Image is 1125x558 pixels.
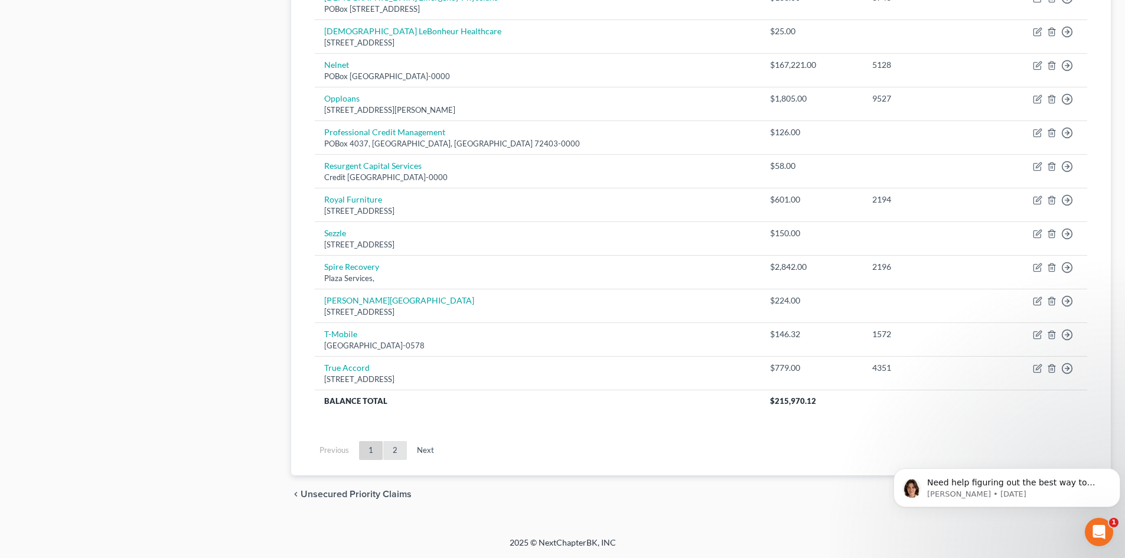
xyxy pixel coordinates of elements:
a: [PERSON_NAME][GEOGRAPHIC_DATA] [324,295,474,305]
a: [DEMOGRAPHIC_DATA] LeBonheur Healthcare [324,26,501,36]
a: 2 [383,441,407,460]
div: 5128 [872,59,977,71]
a: True Accord [324,363,370,373]
div: $2,842.00 [770,261,854,273]
div: 1572 [872,328,977,340]
span: $215,970.12 [770,396,816,406]
a: Professional Credit Management [324,127,445,137]
div: POBox [GEOGRAPHIC_DATA]-0000 [324,71,751,82]
div: POBox 4037, [GEOGRAPHIC_DATA], [GEOGRAPHIC_DATA] 72403-0000 [324,138,751,149]
div: 2194 [872,194,977,205]
div: $224.00 [770,295,854,306]
div: 2025 © NextChapterBK, INC [226,537,899,558]
div: POBox [STREET_ADDRESS] [324,4,751,15]
th: Balance Total [315,390,760,411]
div: 4351 [872,362,977,374]
div: $1,805.00 [770,93,854,105]
a: Spire Recovery [324,262,379,272]
span: Unsecured Priority Claims [301,490,412,499]
a: Nelnet [324,60,349,70]
div: $150.00 [770,227,854,239]
iframe: Intercom notifications message [889,443,1125,526]
div: 2196 [872,261,977,273]
div: Credit [GEOGRAPHIC_DATA]-0000 [324,172,751,183]
a: Opploans [324,93,360,103]
div: [GEOGRAPHIC_DATA]-0578 [324,340,751,351]
div: [STREET_ADDRESS] [324,306,751,318]
div: $126.00 [770,126,854,138]
div: $146.32 [770,328,854,340]
a: T-Mobile [324,329,357,339]
a: Resurgent Capital Services [324,161,422,171]
button: chevron_left Unsecured Priority Claims [291,490,412,499]
div: $25.00 [770,25,854,37]
div: [STREET_ADDRESS] [324,37,751,48]
div: Plaza Services, [324,273,751,284]
div: [STREET_ADDRESS] [324,239,751,250]
a: Next [407,441,444,460]
div: [STREET_ADDRESS] [324,205,751,217]
div: [STREET_ADDRESS] [324,374,751,385]
div: $167,221.00 [770,59,854,71]
a: Sezzle [324,228,346,238]
span: 1 [1109,518,1119,527]
div: $58.00 [770,160,854,172]
div: [STREET_ADDRESS][PERSON_NAME] [324,105,751,116]
a: 1 [359,441,383,460]
div: $601.00 [770,194,854,205]
iframe: Intercom live chat [1085,518,1113,546]
a: Royal Furniture [324,194,382,204]
div: $779.00 [770,362,854,374]
i: chevron_left [291,490,301,499]
div: 9527 [872,93,977,105]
